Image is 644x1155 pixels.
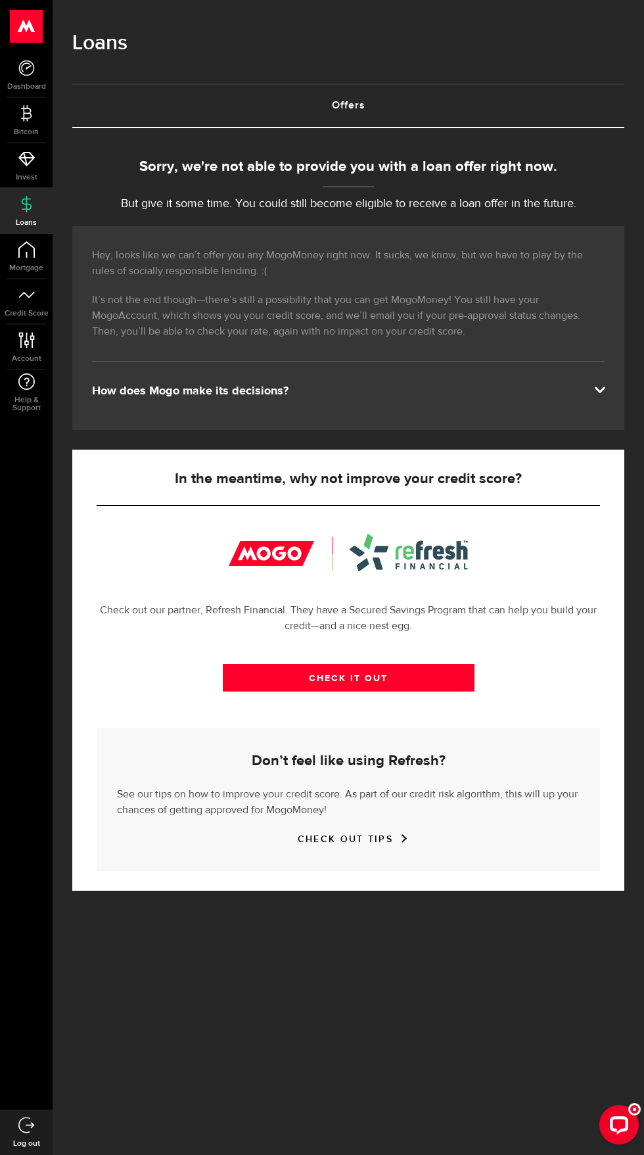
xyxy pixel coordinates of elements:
[92,293,605,340] p: It’s not the end though—there’s still a possibility that you can get MogoMoney! You still have yo...
[72,26,624,60] h1: Loans
[72,156,624,178] div: Sorry, we're not able to provide you with a loan offer right now.
[92,383,605,399] div: How does Mogo make its decisions?
[92,248,605,279] p: Hey, looks like we can’t offer you any MogoMoney right now. It sucks, we know, but we have to pla...
[589,1100,644,1155] iframe: LiveChat chat widget
[223,664,474,692] a: CHECK IT OUT
[117,753,580,769] h5: Don’t feel like using Refresh?
[97,603,600,634] p: Check out our partner, Refresh Financial. They have a Secured Savings Program that can help you b...
[72,83,624,128] ul: Tabs Navigation
[117,784,580,818] p: See our tips on how to improve your credit score. As part of our credit risk algorithm, this will...
[97,471,600,487] h5: In the meantime, why not improve your credit score?
[72,195,624,213] p: But give it some time. You could still become eligible to receive a loan offer in the future.
[72,85,624,127] a: Offers
[298,834,399,845] a: CHECK OUT TIPS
